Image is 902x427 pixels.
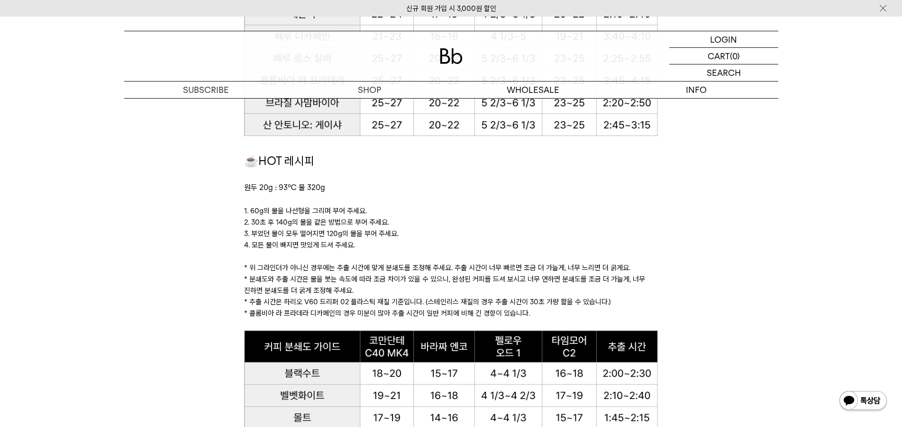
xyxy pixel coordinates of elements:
p: * 위 그라인더가 아니신 경우에는 추출 시간에 맞게 분쇄도를 조정해 주세요. 추출 시간이 너무 빠르면 조금 더 가늘게, 너무 느리면 더 굵게요. [244,262,658,273]
p: * 콜롬비아 라 프라데라 디카페인의 경우 미분이 많아 추출 시간이 일반 커피에 비해 긴 경향이 있습니다. [244,308,658,319]
p: LOGIN [710,31,737,47]
span: ☕HOT 레시피 [244,154,314,168]
p: * 분쇄도와 추출 시간은 물을 붓는 속도에 따라 조금 차이가 있을 수 있으니, 완성된 커피를 드셔 보시고 너무 연하면 분쇄도를 조금 더 가늘게, 너무 진하면 분쇄도를 더 굵게... [244,273,658,296]
a: 신규 회원 가입 시 3,000원 할인 [406,4,496,13]
a: SUBSCRIBE [124,82,288,98]
p: WHOLESALE [451,82,615,98]
p: 1. 60g의 물을 나선형을 그리며 부어 주세요. [244,205,658,217]
p: 3. 부었던 물이 모두 떨어지면 120g의 물을 부어 주세요. [244,228,658,239]
p: 4. 모든 물이 빠지면 맛있게 드셔 주세요. [244,239,658,251]
p: CART [708,48,730,64]
p: INFO [615,82,778,98]
p: SEARCH [707,64,741,81]
img: 카카오톡 채널 1:1 채팅 버튼 [838,390,888,413]
span: 원두 20g : 93℃ 물 320g [244,183,325,192]
a: CART (0) [669,48,778,64]
p: (0) [730,48,740,64]
img: 로고 [440,48,463,64]
a: LOGIN [669,31,778,48]
p: * 추출 시간은 하리오 V60 드리퍼 02 플라스틱 재질 기준입니다. (스테인리스 재질의 경우 추출 시간이 30초 가량 짧을 수 있습니다.) [244,296,658,308]
p: 2. 30초 후 140g의 물을 같은 방법으로 부어 주세요. [244,217,658,228]
a: SHOP [288,82,451,98]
